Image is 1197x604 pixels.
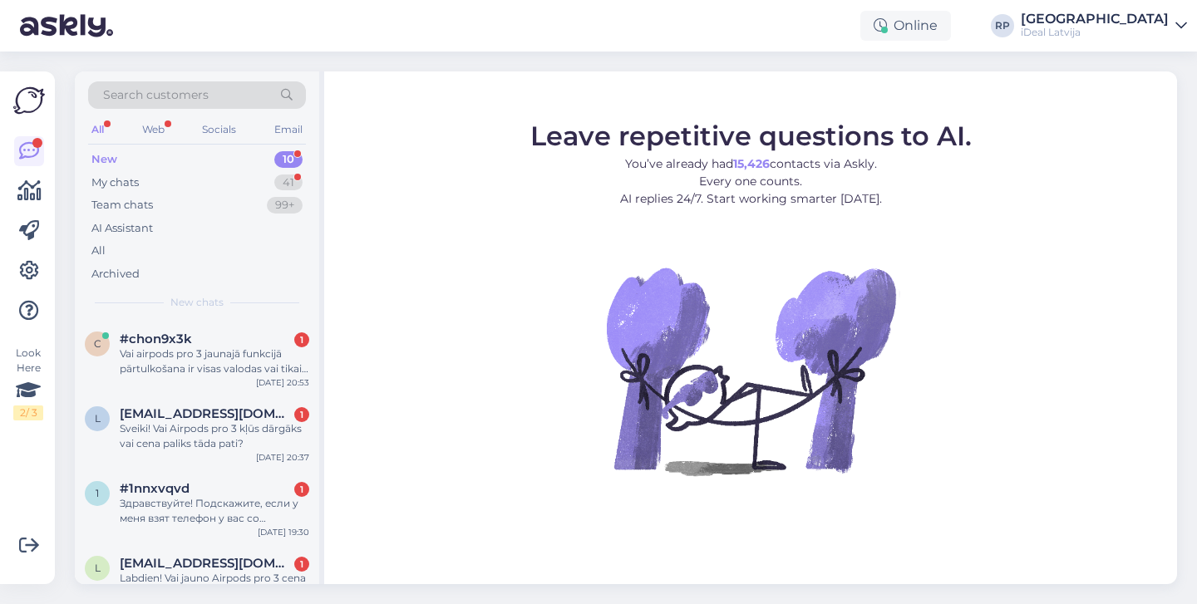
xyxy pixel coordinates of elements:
[294,557,309,572] div: 1
[95,562,101,574] span: l
[88,119,107,140] div: All
[103,86,209,104] span: Search customers
[96,487,99,499] span: 1
[256,376,309,389] div: [DATE] 20:53
[601,221,900,520] img: No Chat active
[120,496,309,526] div: Здравствуйте! Подскажите, если у меня взят телефон у вас со smartdeal программе, с возможность об...
[13,85,45,116] img: Askly Logo
[120,556,293,571] span: lukabl072@gmail.com
[294,482,309,497] div: 1
[120,346,309,376] div: Vai airpods pro 3 jaunajā funkcijā pārtulkošana ir visas valodas vai tikai dažas? Nosauc, kuras v...
[1021,12,1169,26] div: [GEOGRAPHIC_DATA]
[91,220,153,237] div: AI Assistant
[91,243,106,259] div: All
[91,151,117,168] div: New
[94,337,101,350] span: c
[91,197,153,214] div: Team chats
[1021,26,1169,39] div: iDeal Latvija
[91,266,140,282] div: Archived
[294,407,309,422] div: 1
[860,11,951,41] div: Online
[91,174,139,191] div: My chats
[120,421,309,451] div: Sveiki! Vai Airpods pro 3 kļūs dārgāks vai cena paliks tāda pati?
[120,406,293,421] span: lukabl072@gmail.com
[170,295,224,310] span: New chats
[199,119,239,140] div: Socials
[267,197,303,214] div: 99+
[294,332,309,347] div: 1
[95,412,101,425] span: l
[530,155,972,208] p: You’ve already had contacts via Askly. Every one counts. AI replies 24/7. Start working smarter [...
[256,451,309,464] div: [DATE] 20:37
[991,14,1014,37] div: RP
[13,346,43,420] div: Look Here
[120,571,309,601] div: Labdien! Vai jauno Airpods pro 3 cena mainīsies vai paliks 249€ pēc 19.09.?
[13,405,43,420] div: 2 / 3
[139,119,168,140] div: Web
[530,120,972,152] span: Leave repetitive questions to AI.
[271,119,306,140] div: Email
[733,156,770,171] b: 15,426
[120,481,190,496] span: #1nnxvqvd
[258,526,309,538] div: [DATE] 19:30
[274,174,303,191] div: 41
[274,151,303,168] div: 10
[120,331,192,346] span: #chon9x3k
[1021,12,1187,39] a: [GEOGRAPHIC_DATA]iDeal Latvija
